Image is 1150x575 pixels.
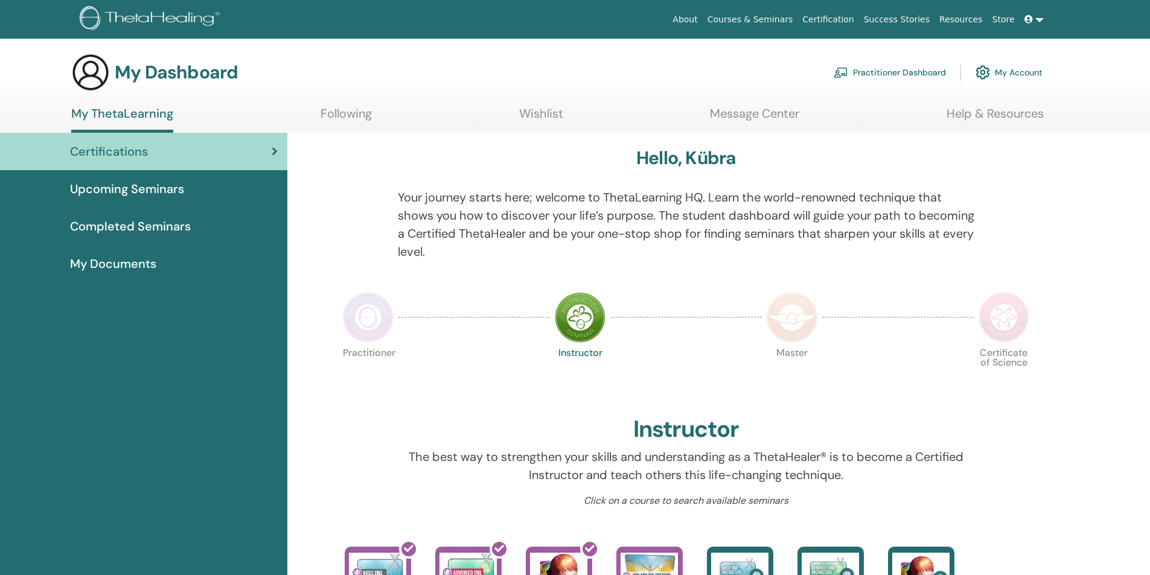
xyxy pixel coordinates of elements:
[947,106,1044,130] a: Help & Resources
[343,292,394,343] img: Practitioner
[976,62,990,83] img: cog.svg
[555,348,605,399] p: Instructor
[321,106,372,130] a: Following
[988,8,1020,31] a: Store
[71,53,110,92] img: generic-user-icon.jpg
[668,8,702,31] a: About
[767,348,817,399] p: Master
[519,106,563,130] a: Wishlist
[70,217,191,235] span: Completed Seminars
[934,8,988,31] a: Resources
[343,348,394,399] p: Practitioner
[636,147,736,169] h3: Hello, Kübra
[979,292,1029,343] img: Certificate of Science
[70,142,148,160] span: Certifications
[115,62,238,83] h3: My Dashboard
[797,8,858,31] a: Certification
[834,67,848,78] img: chalkboard-teacher.svg
[398,448,974,484] p: The best way to strengthen your skills and understanding as a ThetaHealer® is to become a Certifi...
[979,348,1029,399] p: Certificate of Science
[767,292,817,343] img: Master
[859,8,934,31] a: Success Stories
[703,8,798,31] a: Courses & Seminars
[70,180,184,198] span: Upcoming Seminars
[398,494,974,508] p: Click on a course to search available seminars
[80,6,224,33] img: logo.png
[976,59,1043,86] a: My Account
[70,255,156,273] span: My Documents
[555,292,605,343] img: Instructor
[71,106,173,133] a: My ThetaLearning
[398,188,974,261] p: Your journey starts here; welcome to ThetaLearning HQ. Learn the world-renowned technique that sh...
[834,59,946,86] a: Practitioner Dashboard
[710,106,799,130] a: Message Center
[633,416,739,443] h2: Instructor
